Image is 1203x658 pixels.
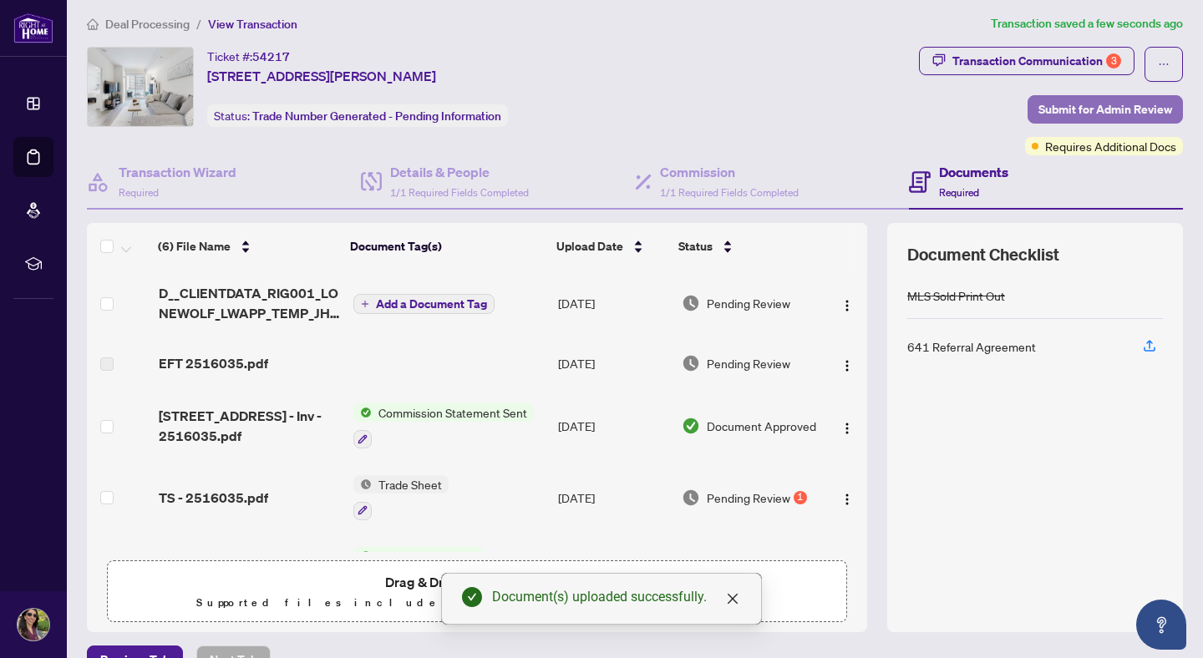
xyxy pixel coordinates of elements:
h4: Documents [939,162,1008,182]
span: Pending Review [707,294,790,312]
span: Requires Additional Docs [1045,137,1176,155]
h4: Details & People [390,162,529,182]
span: home [87,18,99,30]
a: Close [723,590,742,608]
img: Document Status [682,417,700,435]
h4: Commission [660,162,799,182]
td: [DATE] [551,534,675,605]
td: [DATE] [551,337,675,390]
div: Ticket #: [207,47,290,66]
span: [STREET_ADDRESS] - Inv - 2516035.pdf [159,406,339,446]
span: check-circle [462,587,482,607]
img: Document Status [682,488,700,507]
button: Logo [834,484,860,511]
span: Required [119,186,159,199]
td: [DATE] [551,462,675,534]
span: D__CLIENTDATA_RIG001_LONEWOLF_LWAPP_TEMP_JH107ZVHFRX.pdf [159,283,339,323]
span: ellipsis [1158,58,1170,70]
img: Profile Icon [18,609,49,640]
li: / [196,14,201,33]
span: Commission Statement Sent [372,403,534,422]
th: Status [672,223,820,270]
span: Submit for Admin Review [1038,96,1172,123]
span: Pending Review [707,488,790,507]
button: Open asap [1136,600,1186,650]
button: Status IconMLS Sold Print Out [353,547,483,592]
button: Status IconCommission Statement Sent [353,403,534,448]
article: Transaction saved a few seconds ago [991,14,1183,33]
span: MLS Sold Print Out [372,547,483,565]
span: Trade Sheet [372,475,449,493]
span: 1/1 Required Fields Completed [390,186,529,199]
div: 1 [794,491,807,504]
img: IMG-N12356322_1.jpg [88,48,193,126]
p: Supported files include .PDF, .JPG, .JPEG, .PNG under 25 MB [118,593,836,613]
span: Upload Date [556,237,623,256]
span: Required [939,186,979,199]
img: Document Status [682,294,700,312]
th: Document Tag(s) [343,223,550,270]
div: Status: [207,104,508,127]
div: MLS Sold Print Out [907,286,1005,305]
span: View Transaction [208,17,297,32]
img: Status Icon [353,475,372,493]
img: Logo [840,299,854,312]
h4: Transaction Wizard [119,162,236,182]
button: Add a Document Tag [353,293,495,315]
span: 1/1 Required Fields Completed [660,186,799,199]
span: close [726,592,739,605]
span: EFT 2516035.pdf [159,353,268,373]
button: Logo [834,290,860,316]
td: [DATE] [551,270,675,337]
div: Transaction Communication [952,48,1121,74]
img: Status Icon [353,403,372,422]
button: Add a Document Tag [353,294,495,314]
span: Deal Processing [105,17,190,32]
span: 54217 [252,49,290,64]
td: [DATE] [551,390,675,462]
span: Add a Document Tag [376,298,487,310]
span: TS - 2516035.pdf [159,488,268,508]
button: Logo [834,350,860,377]
button: Submit for Admin Review [1028,95,1183,124]
img: Logo [840,359,854,372]
img: Status Icon [353,547,372,565]
span: Trade Number Generated - Pending Information [252,109,501,124]
span: Document Approved [707,417,816,435]
span: Document Checklist [907,243,1059,266]
th: (6) File Name [151,223,343,270]
div: 641 Referral Agreement [907,337,1036,356]
img: logo [13,13,53,43]
button: Logo [834,413,860,439]
span: plus [361,300,369,308]
span: (6) File Name [158,237,231,256]
button: Upload Forms [475,571,569,593]
img: Logo [840,422,854,435]
button: Transaction Communication3 [919,47,1134,75]
span: [STREET_ADDRESS][PERSON_NAME] [207,66,436,86]
button: Status IconTrade Sheet [353,475,449,520]
img: Logo [840,493,854,506]
div: Document(s) uploaded successfully. [492,587,741,607]
span: Status [678,237,713,256]
th: Upload Date [550,223,672,270]
span: Drag & Drop orUpload FormsSupported files include .PDF, .JPG, .JPEG, .PNG under25MB [108,561,846,623]
span: Pending Review [707,354,790,372]
span: Drag & Drop or [385,571,569,593]
div: 3 [1106,53,1121,68]
img: Document Status [682,354,700,372]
